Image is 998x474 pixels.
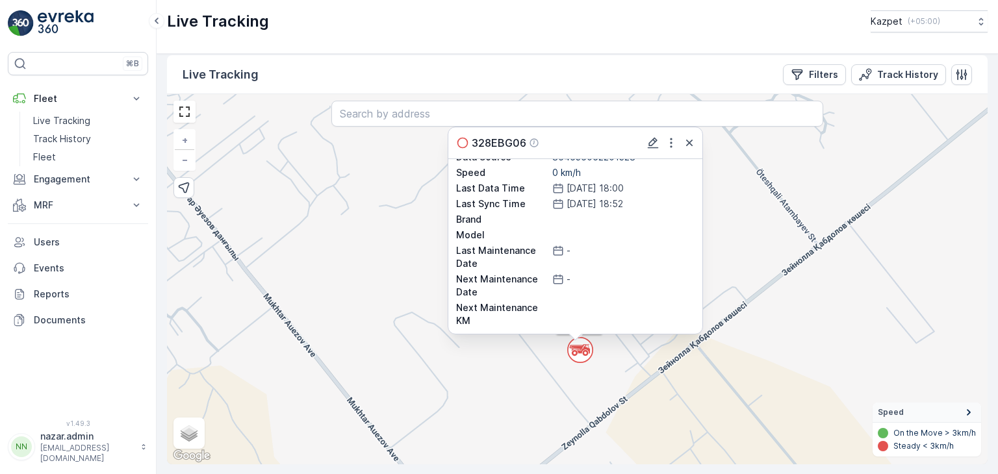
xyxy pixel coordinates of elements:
p: Engagement [34,173,122,186]
p: Reports [34,288,143,301]
p: Live Tracking [167,11,269,32]
svg: ` [567,337,593,363]
button: Filters [783,64,846,85]
p: Brand [456,213,550,226]
p: Steady < 3km/h [893,441,954,451]
input: Search by address [331,101,824,127]
summary: Speed [873,403,981,423]
a: Users [8,229,148,255]
p: ⌘B [126,58,139,69]
p: Events [34,262,143,275]
p: Last Maintenance Date [456,244,550,270]
button: Kazpet(+05:00) [871,10,988,32]
a: Open this area in Google Maps (opens a new window) [170,447,213,464]
span: − [182,154,188,165]
p: - [567,273,570,286]
p: Track History [877,68,938,81]
div: NN [11,436,32,457]
button: Track History [851,64,946,85]
p: [DATE] 18:00 [567,182,624,195]
button: MRF [8,192,148,218]
p: Model [456,229,550,242]
p: Fleet [33,151,56,164]
p: Next Maintenance Date [456,273,550,299]
img: logo_light-DOdMpM7g.png [38,10,94,36]
button: Fleet [8,86,148,112]
a: Layers [175,419,203,447]
button: NNnazar.admin[EMAIL_ADDRESS][DOMAIN_NAME] [8,430,148,464]
div: ` [567,337,584,356]
p: Live Tracking [33,114,90,127]
p: ( +05:00 ) [908,16,940,27]
p: Speed [456,166,550,179]
p: MRF [34,199,122,212]
button: Engagement [8,166,148,192]
a: Reports [8,281,148,307]
a: Track History [28,130,148,148]
p: [EMAIL_ADDRESS][DOMAIN_NAME] [40,443,134,464]
p: Filters [809,68,838,81]
a: Live Tracking [28,112,148,130]
p: 0 km/h [552,166,695,179]
span: + [182,134,188,145]
p: - [567,244,570,257]
p: Last Data Time [456,182,550,195]
a: Zoom In [175,131,194,150]
p: Fleet [34,92,122,105]
p: Users [34,236,143,249]
p: Last Sync Time [456,197,550,210]
span: v 1.49.3 [8,419,148,427]
p: [DATE] 18:52 [567,197,623,210]
p: Next Maintenance KM [456,301,550,327]
p: 328EBG06 [472,135,526,151]
p: Live Tracking [183,66,259,84]
span: Speed [878,407,904,418]
a: Zoom Out [175,150,194,169]
p: nazar.admin [40,430,134,443]
a: Documents [8,307,148,333]
p: Documents [34,314,143,327]
a: Fleet [28,148,148,166]
a: Events [8,255,148,281]
p: Track History [33,132,91,145]
img: Google [170,447,213,464]
a: View Fullscreen [175,102,194,121]
p: Kazpet [871,15,902,28]
img: logo [8,10,34,36]
p: On the Move > 3km/h [893,428,976,438]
